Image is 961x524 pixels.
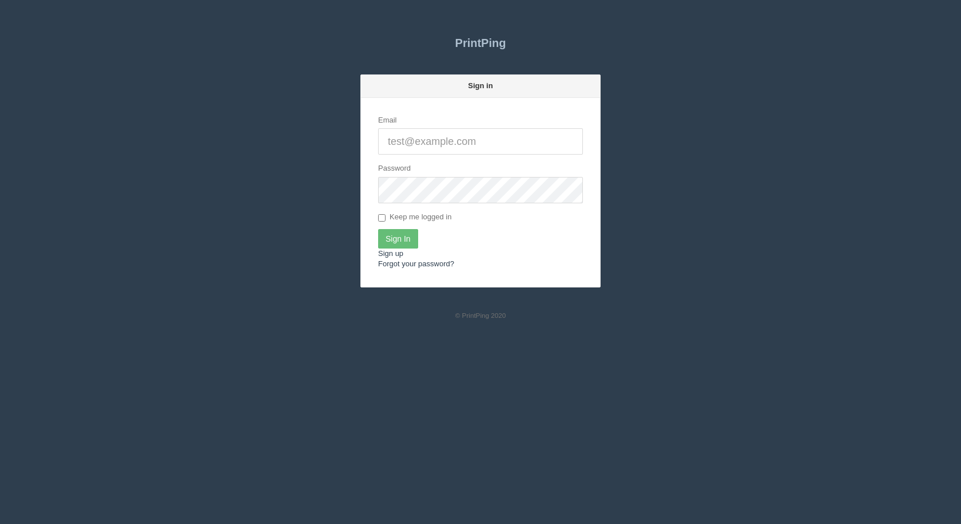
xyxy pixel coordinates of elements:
label: Keep me logged in [378,212,451,223]
label: Email [378,115,397,126]
a: Forgot your password? [378,259,454,268]
small: © PrintPing 2020 [455,312,506,319]
input: Sign In [378,229,418,249]
label: Password [378,163,411,174]
a: Sign up [378,249,403,258]
a: PrintPing [360,29,601,57]
input: test@example.com [378,128,583,155]
strong: Sign in [468,81,493,90]
input: Keep me logged in [378,214,386,222]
